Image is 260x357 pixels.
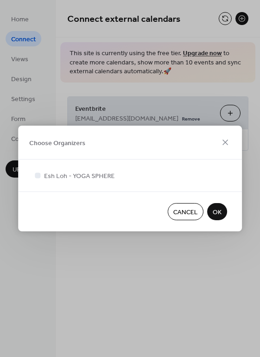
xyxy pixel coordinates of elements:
[168,203,203,220] button: Cancel
[213,208,221,217] span: OK
[44,172,115,181] span: Esh Loh - YOGA SPHERE
[173,208,198,217] span: Cancel
[207,203,227,220] button: OK
[29,138,85,148] span: Choose Organizers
